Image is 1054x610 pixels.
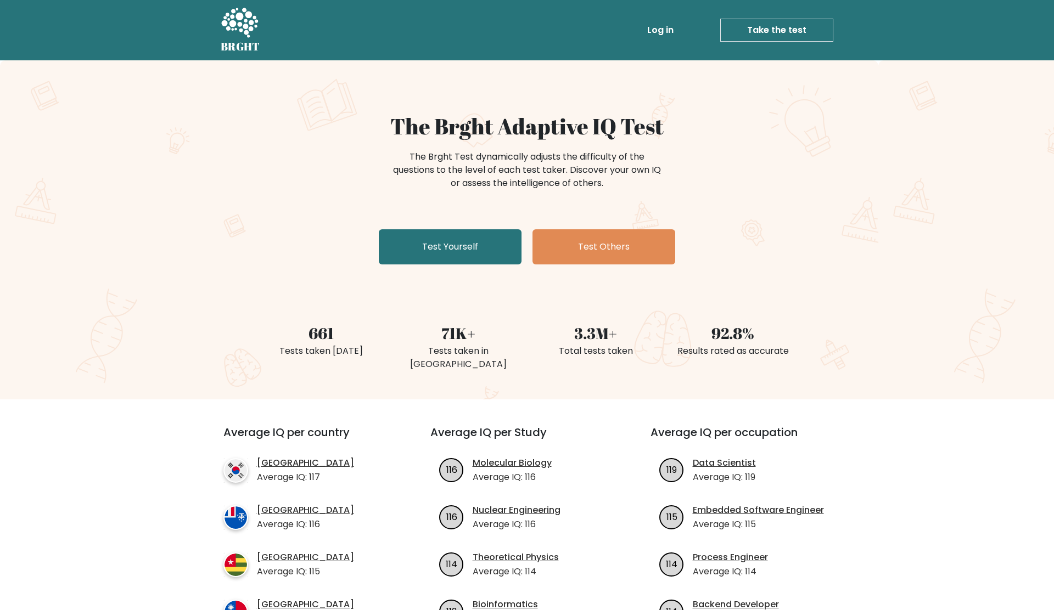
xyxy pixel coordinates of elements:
[223,458,248,483] img: country
[259,321,383,344] div: 661
[390,150,664,190] div: The Brght Test dynamically adjusts the difficulty of the questions to the level of each test take...
[257,504,354,517] a: [GEOGRAPHIC_DATA]
[259,344,383,358] div: Tests taken [DATE]
[223,426,391,452] h3: Average IQ per country
[396,321,520,344] div: 71K+
[446,510,457,523] text: 116
[720,19,833,42] a: Take the test
[666,463,677,476] text: 119
[473,565,559,578] p: Average IQ: 114
[473,551,559,564] a: Theoretical Physics
[693,551,768,564] a: Process Engineer
[223,552,248,577] img: country
[693,471,756,484] p: Average IQ: 119
[446,557,457,570] text: 114
[693,504,824,517] a: Embedded Software Engineer
[693,565,768,578] p: Average IQ: 114
[534,344,658,358] div: Total tests taken
[693,518,824,531] p: Average IQ: 115
[379,229,522,264] a: Test Yourself
[473,518,560,531] p: Average IQ: 116
[257,565,354,578] p: Average IQ: 115
[221,4,260,56] a: BRGHT
[671,321,795,344] div: 92.8%
[473,471,552,484] p: Average IQ: 116
[257,551,354,564] a: [GEOGRAPHIC_DATA]
[257,518,354,531] p: Average IQ: 116
[473,504,560,517] a: Nuclear Engineering
[666,510,677,523] text: 115
[221,40,260,53] h5: BRGHT
[259,113,795,139] h1: The Brght Adaptive IQ Test
[666,557,677,570] text: 114
[430,426,624,452] h3: Average IQ per Study
[651,426,844,452] h3: Average IQ per occupation
[257,471,354,484] p: Average IQ: 117
[446,463,457,476] text: 116
[257,456,354,470] a: [GEOGRAPHIC_DATA]
[693,456,756,470] a: Data Scientist
[534,321,658,344] div: 3.3M+
[643,19,678,41] a: Log in
[532,229,675,264] a: Test Others
[396,344,520,371] div: Tests taken in [GEOGRAPHIC_DATA]
[473,456,552,470] a: Molecular Biology
[223,505,248,530] img: country
[671,344,795,358] div: Results rated as accurate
